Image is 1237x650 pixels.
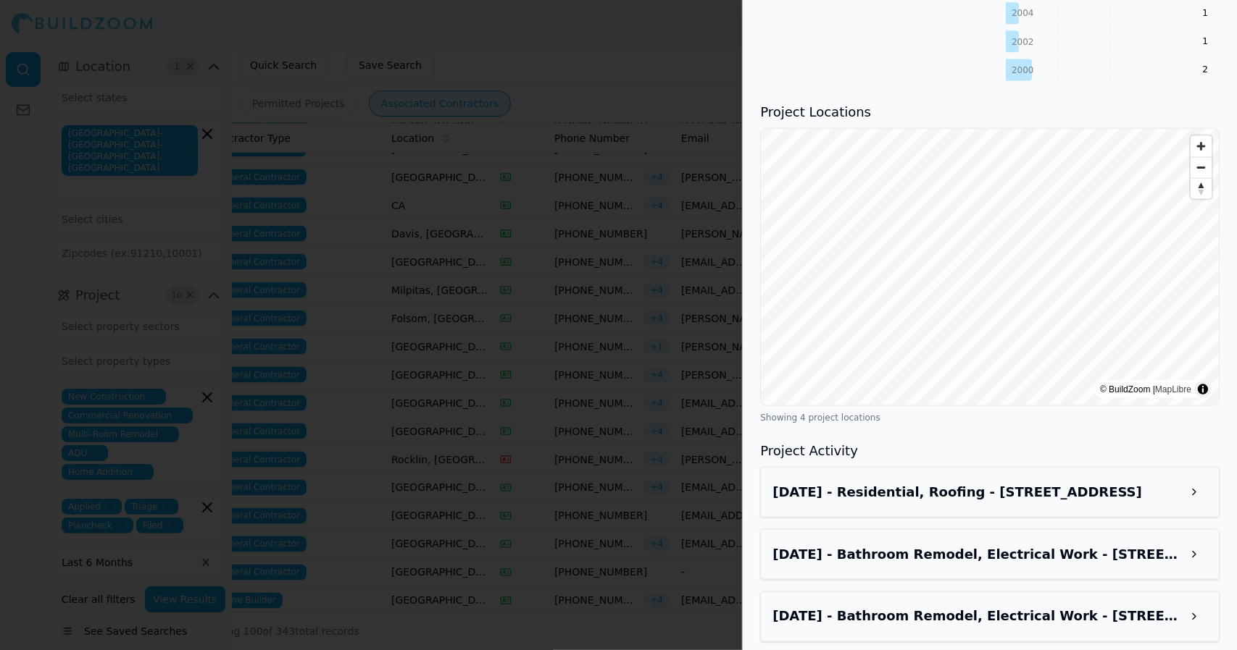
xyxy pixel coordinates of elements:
h3: Project Activity [760,441,1220,461]
summary: Toggle attribution [1194,381,1212,398]
div: Showing 4 project locations [760,412,1220,423]
div: © BuildZoom | [1100,382,1191,397]
button: Zoom out [1191,157,1212,178]
tspan: 2000 [1012,65,1034,75]
text: 1 [1202,8,1208,18]
button: Reset bearing to north [1191,178,1212,199]
a: MapLibre [1155,384,1191,394]
text: 1 [1202,36,1208,46]
h3: Aug 4, 2025 - Bathroom Remodel, Electrical Work - 2531 San Jose Way, Sacramento, CA, 95817 [772,544,1181,565]
h3: Project Locations [760,102,1220,122]
tspan: 2002 [1012,37,1034,47]
h3: Jul 16, 2025 - Bathroom Remodel, Electrical Work - 2440 5th Ave, Sacramento, CA, 95818 [772,607,1181,627]
h3: Aug 28, 2025 - Residential, Roofing - 3650 Cutter Way, Sacramento, CA, 95818 [772,482,1181,502]
button: Zoom in [1191,136,1212,157]
text: 2 [1202,64,1208,75]
canvas: Map [761,129,1220,406]
tspan: 2004 [1012,9,1034,19]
